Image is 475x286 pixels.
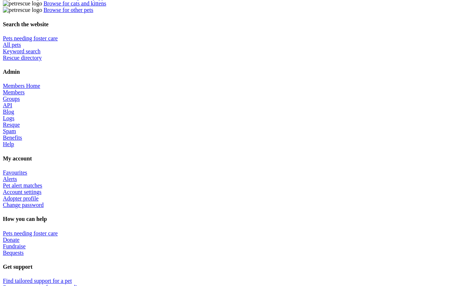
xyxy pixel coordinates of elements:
[3,237,19,243] a: Donate
[3,230,58,236] a: Pets needing foster care
[3,7,42,13] img: petrescue logo
[3,176,17,182] a: Alerts
[3,96,20,102] a: Groups
[3,278,72,284] a: Find tailored support for a pet
[3,69,472,75] h4: Admin
[3,48,40,54] a: Keyword search
[44,7,93,13] a: Browse for other pets
[3,169,27,176] a: Favourites
[44,0,106,6] a: Browse for cats and kittens
[3,182,42,189] a: Pet alert matches
[3,0,42,7] img: petrescue logo
[3,128,16,134] a: Spam
[3,216,472,222] h4: How you can help
[3,243,26,249] a: Fundraise
[3,115,14,121] a: Logs
[3,250,24,256] a: Bequests
[3,83,40,89] a: Members Home
[3,102,12,108] a: API
[3,109,14,115] a: Blog
[3,122,20,128] a: Resque
[3,21,472,28] h4: Search the website
[3,189,41,195] a: Account settings
[3,55,42,61] a: Rescue directory
[3,141,14,147] a: Help
[3,89,24,95] a: Members
[3,35,58,41] a: Pets needing foster care
[3,264,472,270] h4: Get support
[3,195,39,201] a: Adopter profile
[3,135,22,141] a: Benefits
[3,155,472,162] h4: My account
[3,42,21,48] a: All pets
[3,202,44,208] a: Change password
